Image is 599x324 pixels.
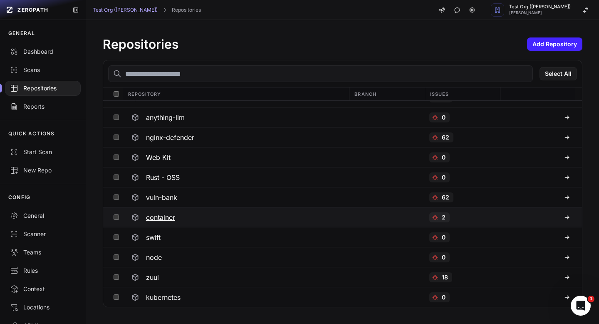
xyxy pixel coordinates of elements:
div: swift 0 [103,227,582,247]
p: 2 [442,213,446,222]
p: 62 [442,193,449,202]
div: Teams [10,248,76,257]
div: kubernetes 0 [103,287,582,307]
button: Rust - OSS [123,167,349,187]
button: kubernetes [123,287,349,307]
div: Reports [10,102,76,111]
h3: nginx-defender [146,132,194,142]
p: 0 [442,153,446,162]
div: node 0 [103,247,582,267]
button: zuul [123,267,349,287]
button: swift [123,227,349,247]
p: QUICK ACTIONS [8,130,55,137]
div: Scans [10,66,76,74]
p: 0 [442,113,446,122]
iframe: Intercom live chat [571,296,591,316]
h3: container [146,212,175,222]
div: Rules [10,267,76,275]
button: Add Repository [527,37,582,51]
h1: Repositories [103,37,178,52]
div: nginx-defender 62 [103,127,582,147]
div: vuln-bank 62 [103,187,582,207]
button: anything-llm [123,107,349,127]
div: Web Kit 0 [103,147,582,167]
span: [PERSON_NAME] [509,11,571,15]
button: Web Kit [123,147,349,167]
p: 18 [442,273,448,282]
h3: anything-llm [146,112,185,122]
div: Repositories [10,84,76,92]
button: nginx-defender [123,127,349,147]
span: ZEROPATH [17,7,48,13]
p: 0 [442,233,446,242]
span: Test Org ([PERSON_NAME]) [509,5,571,9]
nav: breadcrumb [93,7,201,13]
a: Test Org ([PERSON_NAME]) [93,7,158,13]
div: anything-llm 0 [103,107,582,127]
div: Repository [123,87,349,100]
p: 0 [442,293,446,302]
h3: Rust - OSS [146,172,180,182]
p: GENERAL [8,30,35,37]
div: Dashboard [10,47,76,56]
div: New Repo [10,166,76,174]
div: zuul 18 [103,267,582,287]
p: 0 [442,253,446,262]
h3: swift [146,232,161,242]
a: ZEROPATH [3,3,66,17]
a: Repositories [172,7,201,13]
div: Issues [425,87,500,100]
h3: zuul [146,272,159,282]
div: container 2 [103,207,582,227]
h3: vuln-bank [146,192,177,202]
button: container [123,207,349,227]
p: 62 [442,133,449,142]
button: vuln-bank [123,187,349,207]
div: Start Scan [10,148,76,156]
button: node [123,247,349,267]
h3: node [146,252,162,262]
h3: Web Kit [146,152,171,162]
div: Context [10,285,76,293]
svg: chevron right, [162,7,168,13]
div: Scanner [10,230,76,238]
p: 0 [442,173,446,182]
button: Select All [540,67,577,80]
div: Branch [349,87,424,100]
div: Rust - OSS 0 [103,167,582,187]
h3: kubernetes [146,292,181,302]
span: 1 [588,296,594,302]
div: Locations [10,303,76,312]
div: General [10,212,76,220]
p: CONFIG [8,194,30,201]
